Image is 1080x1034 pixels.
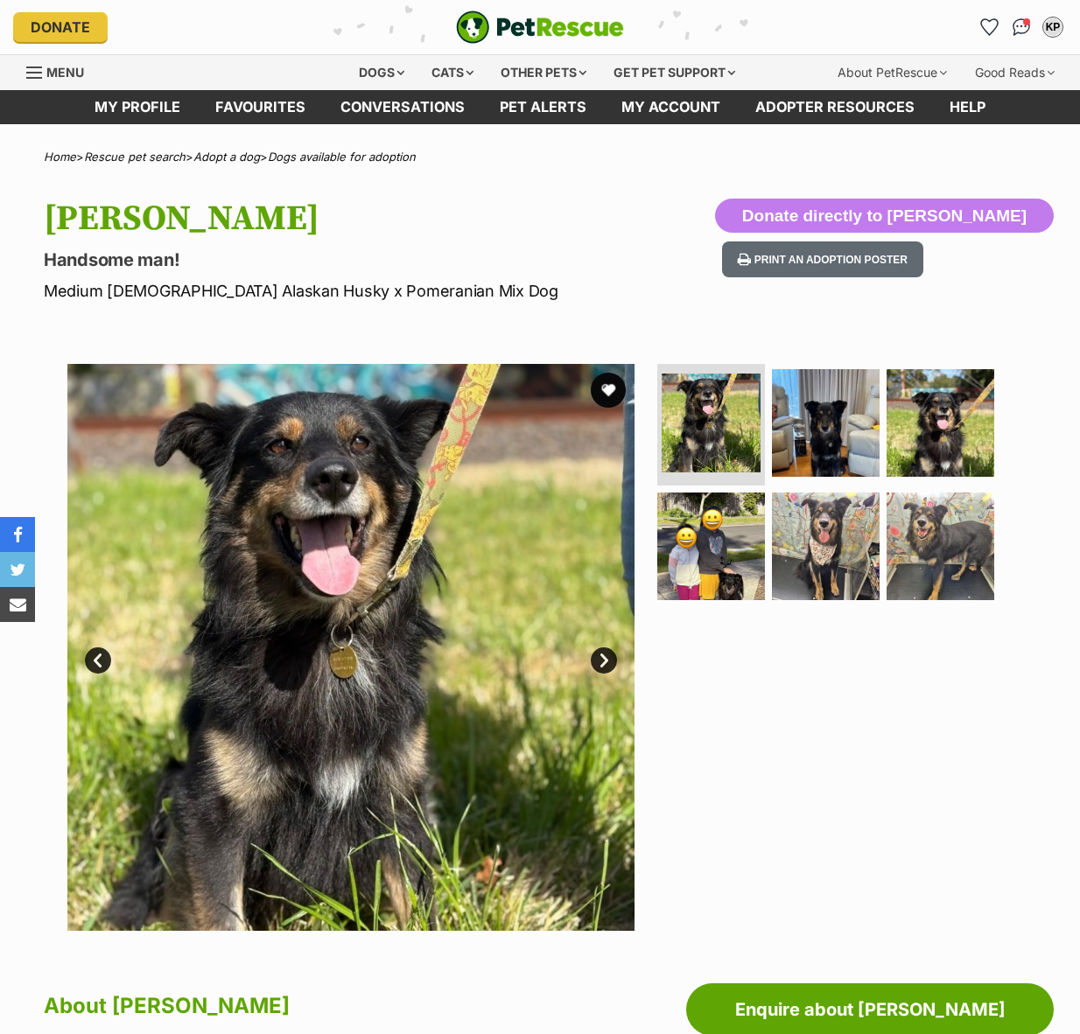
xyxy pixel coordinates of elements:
[84,150,186,164] a: Rescue pet search
[1013,18,1031,36] img: chat-41dd97257d64d25036548639549fe6c8038ab92f7586957e7f3b1b290dea8141.svg
[347,55,417,90] div: Dogs
[1039,13,1067,41] button: My account
[887,369,994,477] img: Photo of Bixby
[976,13,1067,41] ul: Account quick links
[44,279,660,303] p: Medium [DEMOGRAPHIC_DATA] Alaskan Husky x Pomeranian Mix Dog
[601,55,747,90] div: Get pet support
[456,10,624,44] img: logo-e224e6f780fb5917bec1dbf3a21bbac754714ae5b6737aabdf751b685950b380.svg
[591,647,617,674] a: Next
[85,647,111,674] a: Prev
[198,90,323,124] a: Favourites
[482,90,604,124] a: Pet alerts
[456,10,624,44] a: PetRescue
[932,90,1003,124] a: Help
[44,987,642,1025] h2: About [PERSON_NAME]
[26,55,96,87] a: Menu
[44,248,660,272] p: Handsome man!
[46,65,84,80] span: Menu
[722,241,923,277] button: Print an adoption poster
[662,374,761,472] img: Photo of Bixby
[772,493,880,600] img: Photo of Bixby
[67,364,635,931] img: Photo of Bixby
[419,55,486,90] div: Cats
[963,55,1067,90] div: Good Reads
[604,90,738,124] a: My account
[825,55,959,90] div: About PetRescue
[77,90,198,124] a: My profile
[738,90,932,124] a: Adopter resources
[488,55,599,90] div: Other pets
[772,369,880,477] img: Photo of Bixby
[591,373,626,408] button: favourite
[1007,13,1035,41] a: Conversations
[13,12,108,42] a: Donate
[44,199,660,239] h1: [PERSON_NAME]
[976,13,1004,41] a: Favourites
[715,199,1054,234] button: Donate directly to [PERSON_NAME]
[887,493,994,600] img: Photo of Bixby
[1044,18,1062,36] div: KP
[323,90,482,124] a: conversations
[44,150,76,164] a: Home
[657,493,765,600] img: Photo of Bixby
[268,150,416,164] a: Dogs available for adoption
[193,150,260,164] a: Adopt a dog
